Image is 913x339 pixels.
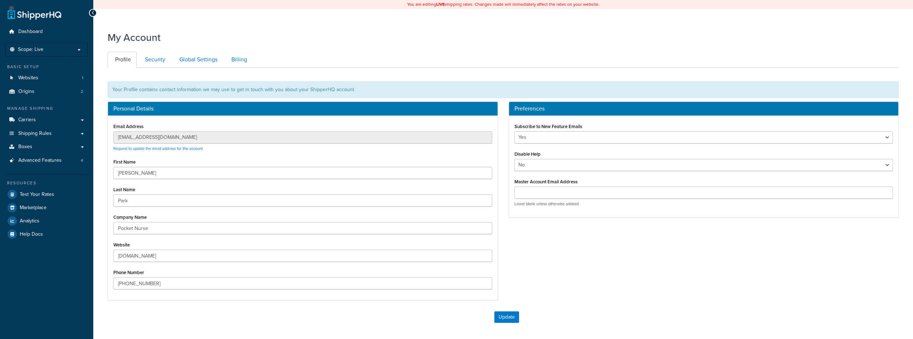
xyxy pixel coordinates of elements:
[18,157,62,164] span: Advanced Features
[113,215,147,220] label: Company Name
[18,89,34,95] span: Origins
[18,29,43,35] span: Dashboard
[113,146,203,151] a: Request to update the email address for this account
[514,179,578,184] label: Master Account Email Address
[514,105,893,112] h3: Preferences
[494,311,519,323] button: Update
[5,71,88,85] a: Websites 1
[113,105,492,112] h3: Personal Details
[5,85,88,98] a: Origins 2
[5,154,88,167] li: Advanced Features
[514,201,893,207] p: Leave blank unless otherwise advised
[5,201,88,214] a: Marketplace
[20,192,54,198] span: Test Your Rates
[5,180,88,186] div: Resources
[20,231,43,237] span: Help Docs
[5,85,88,98] li: Origins
[108,52,137,68] a: Profile
[113,187,135,192] label: Last Name
[81,89,83,95] span: 2
[81,157,83,164] span: 4
[5,64,88,70] div: Basic Setup
[5,113,88,127] a: Carriers
[436,1,445,8] b: LIVE
[5,127,88,140] a: Shipping Rules
[20,218,39,224] span: Analytics
[18,47,43,53] span: Scope: Live
[5,71,88,85] li: Websites
[5,105,88,112] div: Manage Shipping
[108,81,899,98] div: Your Profile contains contact information we may use to get in touch with you about your ShipperH...
[108,30,161,44] h1: My Account
[113,270,144,275] label: Phone Number
[8,5,61,20] a: ShipperHQ Home
[224,52,253,68] a: Billing
[18,75,38,81] span: Websites
[82,75,83,81] span: 1
[5,140,88,154] a: Boxes
[514,124,582,129] label: Subscribe to New Feature Emails
[113,124,143,129] label: Email Address
[18,131,52,137] span: Shipping Rules
[5,188,88,201] a: Test Your Rates
[20,205,47,211] span: Marketplace
[5,154,88,167] a: Advanced Features 4
[514,151,541,157] label: Disable Help
[172,52,223,68] a: Global Settings
[5,228,88,241] a: Help Docs
[5,215,88,227] a: Analytics
[137,52,171,68] a: Security
[18,144,32,150] span: Boxes
[113,159,136,165] label: First Name
[5,25,88,38] a: Dashboard
[113,242,130,248] label: Website
[18,117,36,123] span: Carriers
